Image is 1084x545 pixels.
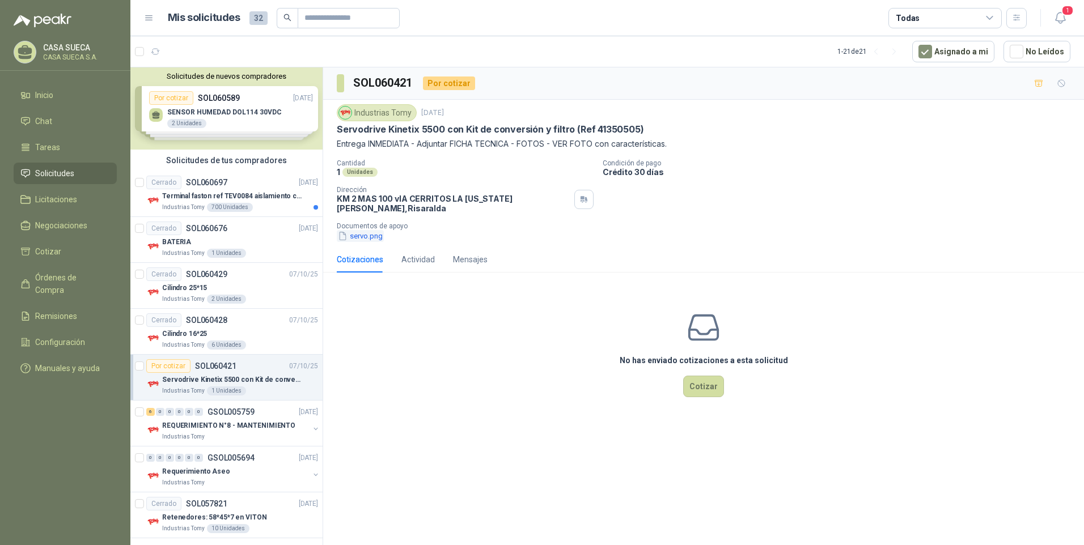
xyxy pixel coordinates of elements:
div: 0 [185,454,193,462]
p: 07/10/25 [289,315,318,326]
img: Company Logo [146,469,160,483]
div: Cerrado [146,176,181,189]
p: SOL060697 [186,178,227,186]
a: CerradoSOL057821[DATE] Company LogoRetenedores: 58*45*7 en VITONIndustrias Tomy10 Unidades [130,492,323,538]
h1: Mis solicitudes [168,10,240,26]
p: Industrias Tomy [162,249,205,258]
p: SOL057821 [186,500,227,508]
a: CerradoSOL06042807/10/25 Company LogoCilindro 16*25Industrias Tomy6 Unidades [130,309,323,355]
div: 700 Unidades [207,203,253,212]
a: Negociaciones [14,215,117,236]
p: Crédito 30 días [603,167,1079,177]
div: Mensajes [453,253,488,266]
div: Cerrado [146,313,181,327]
p: CASA SUECA S.A. [43,54,114,61]
a: Solicitudes [14,163,117,184]
a: 0 0 0 0 0 0 GSOL005694[DATE] Company LogoRequerimiento AseoIndustrias Tomy [146,451,320,487]
img: Company Logo [146,377,160,391]
div: 2 Unidades [207,295,246,304]
button: 1 [1050,8,1070,28]
div: Solicitudes de nuevos compradoresPor cotizarSOL060589[DATE] SENSOR HUMEDAD DOL114 30VDC2 Unidades... [130,67,323,150]
img: Logo peakr [14,14,71,27]
p: Cantidad [337,159,594,167]
div: 6 Unidades [207,340,246,350]
a: CerradoSOL06042907/10/25 Company LogoCilindro 25*15Industrias Tomy2 Unidades [130,263,323,309]
p: Retenedores: 58*45*7 en VITON [162,512,267,523]
div: 0 [185,408,193,416]
p: Dirección [337,186,570,194]
p: GSOL005759 [208,408,255,416]
div: 0 [146,454,155,462]
span: Inicio [35,89,53,101]
h3: No has enviado cotizaciones a esta solicitud [620,354,788,367]
div: 10 Unidades [207,524,249,533]
div: Actividad [401,253,435,266]
div: 1 Unidades [207,249,246,258]
div: Cotizaciones [337,253,383,266]
p: Industrias Tomy [162,295,205,304]
p: Cilindro 16*25 [162,329,207,339]
p: Industrias Tomy [162,203,205,212]
p: 1 [337,167,340,177]
span: 1 [1061,5,1074,16]
div: Por cotizar [423,76,475,90]
p: [DATE] [299,177,318,188]
p: Cilindro 25*15 [162,283,207,293]
p: Industrias Tomy [162,386,205,395]
p: SOL060428 [186,316,227,324]
a: Cotizar [14,241,117,262]
img: Company Logo [146,286,160,299]
span: Órdenes de Compra [35,271,106,296]
a: CerradoSOL060676[DATE] Company LogoBATERIAIndustrias Tomy1 Unidades [130,217,323,263]
span: Tareas [35,141,60,154]
p: REQUERIMIENTO N°8 - MANTENIMIENTO [162,420,295,431]
p: Terminal faston ref TEV0084 aislamiento completo [162,191,303,202]
span: Cotizar [35,245,61,258]
div: 6 [146,408,155,416]
a: Configuración [14,331,117,353]
p: [DATE] [299,407,318,418]
img: Company Logo [339,107,352,119]
p: [DATE] [299,453,318,463]
p: Industrias Tomy [162,524,205,533]
div: 0 [166,408,174,416]
div: Solicitudes de tus compradores [130,150,323,171]
div: 1 Unidades [207,386,246,395]
button: No Leídos [1003,41,1070,62]
div: Cerrado [146,267,181,281]
p: [DATE] [421,108,444,118]
a: Chat [14,110,117,132]
h3: SOL060421 [353,74,414,92]
span: Manuales y ayuda [35,362,100,374]
span: Licitaciones [35,193,77,206]
span: 32 [249,11,268,25]
div: 0 [156,454,164,462]
div: Todas [896,12,920,24]
p: Servodrive Kinetix 5500 con Kit de conversión y filtro (Ref 41350505) [162,374,303,385]
span: Remisiones [35,310,77,322]
div: Industrias Tomy [337,104,417,121]
div: 1 - 21 de 21 [837,42,903,61]
div: 0 [156,408,164,416]
a: Licitaciones [14,189,117,210]
div: 0 [166,454,174,462]
img: Company Logo [146,423,160,437]
a: 6 0 0 0 0 0 GSOL005759[DATE] Company LogoREQUERIMIENTO N°8 - MANTENIMIENTOIndustrias Tomy [146,405,320,441]
a: Manuales y ayuda [14,357,117,379]
div: Cerrado [146,222,181,235]
button: Asignado a mi [912,41,994,62]
div: Por cotizar [146,359,190,373]
p: Servodrive Kinetix 5500 con Kit de conversión y filtro (Ref 41350505) [337,124,644,135]
button: servo.png [337,230,384,242]
span: Negociaciones [35,219,87,232]
p: Industrias Tomy [162,340,205,350]
p: Industrias Tomy [162,478,205,487]
p: SOL060676 [186,224,227,232]
p: 07/10/25 [289,361,318,372]
div: Cerrado [146,497,181,510]
p: [DATE] [299,223,318,234]
button: Cotizar [683,376,724,397]
span: search [283,14,291,22]
img: Company Logo [146,240,160,253]
span: Configuración [35,336,85,348]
